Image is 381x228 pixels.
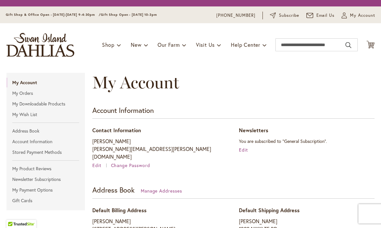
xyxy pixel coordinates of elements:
strong: Account Information [92,105,154,115]
a: Gift Cards [6,196,85,205]
a: Edit [239,147,248,153]
strong: Address Book [92,185,135,194]
span: Gift Shop Open - [DATE] 10-3pm [101,13,157,17]
a: My Wish List [6,110,85,119]
span: Subscribe [279,12,299,19]
a: My Orders [6,88,85,98]
a: [PHONE_NUMBER] [216,12,255,19]
span: Gift Shop & Office Open - [DATE]-[DATE] 9-4:30pm / [6,13,101,17]
span: Shop [102,41,115,48]
a: Edit [92,162,110,168]
a: store logo [6,33,74,57]
span: Email Us [316,12,335,19]
a: My Downloadable Products [6,99,85,109]
span: Default Billing Address [92,207,147,213]
a: Address Book [6,126,85,136]
a: Change Password [111,162,150,168]
span: Edit [92,162,101,168]
a: Email Us [306,12,335,19]
span: Help Center [231,41,260,48]
span: Contact Information [92,127,141,134]
span: My Account [350,12,375,19]
a: My Payment Options [6,185,85,195]
a: Stored Payment Methods [6,147,85,157]
iframe: Launch Accessibility Center [5,205,23,223]
span: My Account [92,72,179,93]
span: Our Farm [158,41,180,48]
a: Account Information [6,137,85,146]
a: Subscribe [270,12,299,19]
span: Visit Us [196,41,215,48]
p: [PERSON_NAME] [PERSON_NAME][EMAIL_ADDRESS][PERSON_NAME][DOMAIN_NAME] [92,137,228,161]
a: Newsletter Subscriptions [6,174,85,184]
a: Manage Addresses [141,188,182,194]
p: You are subscribed to "General Subscription". [239,137,375,145]
a: My Product Reviews [6,164,85,173]
span: New [131,41,141,48]
span: Newsletters [239,127,268,134]
span: Default Shipping Address [239,207,300,213]
strong: My Account [6,78,85,87]
button: My Account [342,12,375,19]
